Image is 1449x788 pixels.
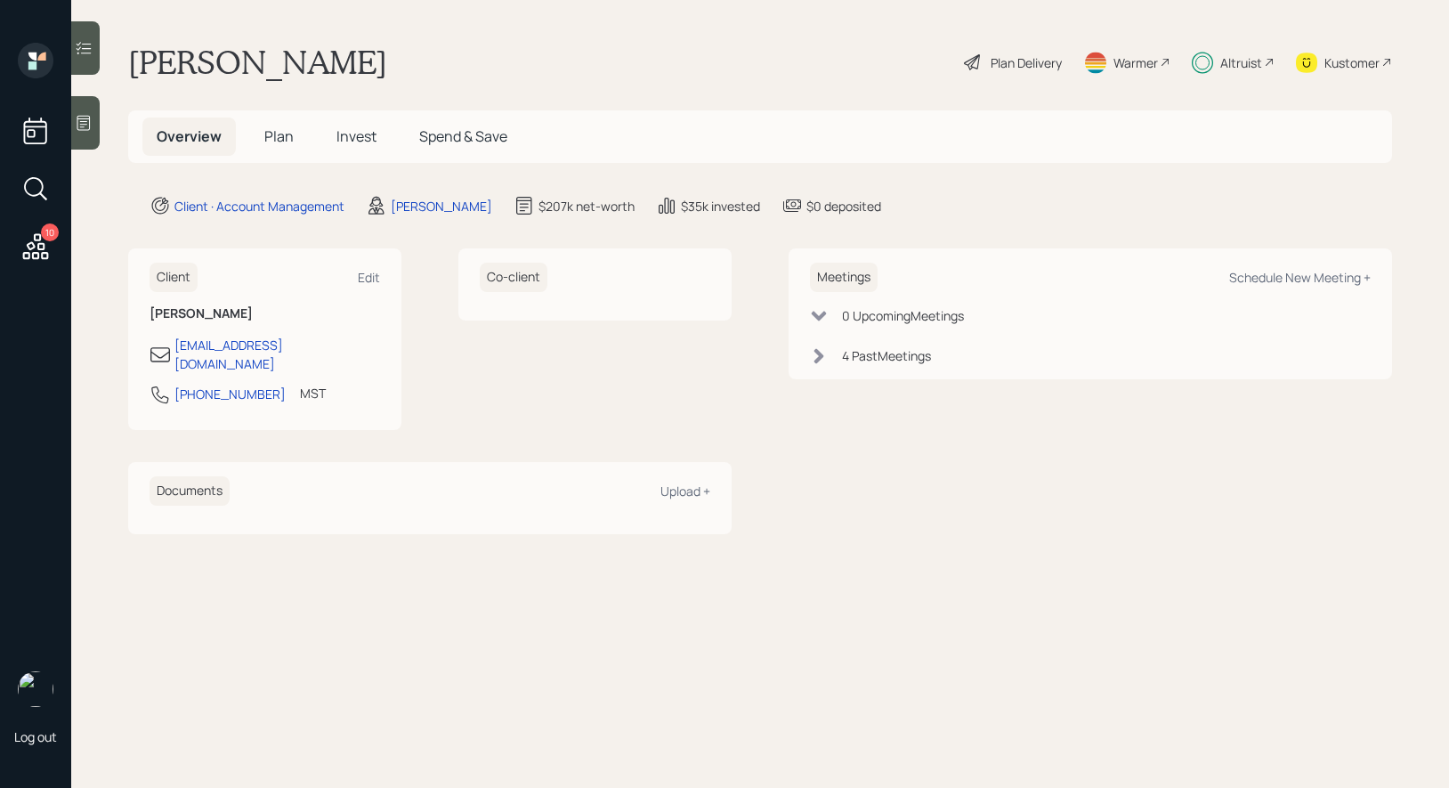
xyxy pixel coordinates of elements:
div: [PERSON_NAME] [391,197,492,215]
div: $0 deposited [806,197,881,215]
div: MST [300,384,326,402]
div: Client · Account Management [174,197,344,215]
div: 4 Past Meeting s [842,346,931,365]
span: Spend & Save [419,126,507,146]
div: [EMAIL_ADDRESS][DOMAIN_NAME] [174,336,380,373]
div: Edit [358,269,380,286]
div: Warmer [1113,53,1158,72]
span: Overview [157,126,222,146]
div: Upload + [660,483,710,500]
div: Plan Delivery [991,53,1062,72]
h6: Co-client [480,263,547,292]
div: Schedule New Meeting + [1229,269,1371,286]
h6: Meetings [810,263,878,292]
div: [PHONE_NUMBER] [174,385,286,403]
div: 10 [41,223,59,241]
h6: Client [150,263,198,292]
h1: [PERSON_NAME] [128,43,387,82]
div: Altruist [1220,53,1262,72]
span: Invest [336,126,376,146]
h6: [PERSON_NAME] [150,306,380,321]
span: Plan [264,126,294,146]
div: $35k invested [681,197,760,215]
div: Kustomer [1324,53,1380,72]
div: Log out [14,728,57,745]
div: 0 Upcoming Meeting s [842,306,964,325]
h6: Documents [150,476,230,506]
div: $207k net-worth [538,197,635,215]
img: treva-nostdahl-headshot.png [18,671,53,707]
